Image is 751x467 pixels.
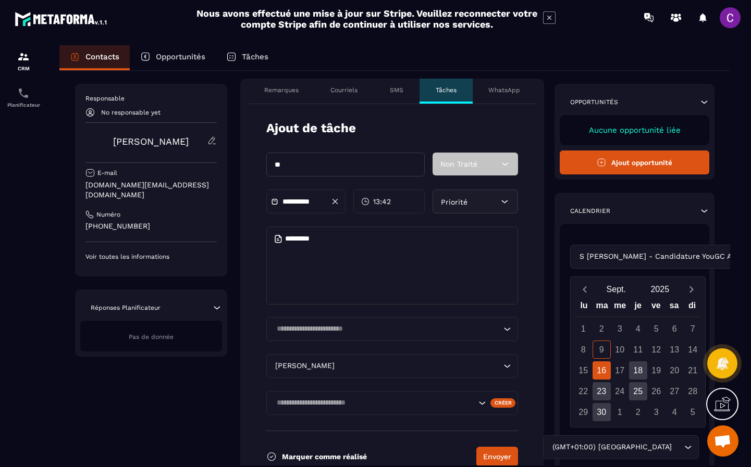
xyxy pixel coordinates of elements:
p: Opportunités [156,52,205,61]
div: di [683,298,701,317]
div: 24 [611,382,629,400]
p: Tâches [436,86,457,94]
p: Voir toutes les informations [85,253,217,261]
div: 22 [574,382,593,400]
span: Priorité [441,198,467,206]
p: Réponses Planificateur [91,304,161,312]
p: Opportunités [570,98,618,106]
a: schedulerschedulerPlanificateur [3,79,44,116]
p: Remarques [264,86,299,94]
img: formation [17,51,30,63]
div: 12 [647,340,666,359]
div: me [611,298,629,317]
div: 15 [574,361,593,380]
div: ve [647,298,666,317]
input: Search for option [273,397,476,409]
div: Calendar days [575,320,701,421]
div: 28 [684,382,702,400]
div: Calendar wrapper [575,298,701,421]
img: scheduler [17,87,30,99]
div: 1 [611,403,629,421]
div: 4 [666,403,684,421]
div: 3 [611,320,629,338]
button: Open months overlay [594,280,638,298]
p: WhatsApp [488,86,520,94]
p: Ajout de tâche [266,120,356,137]
div: 2 [593,320,611,338]
div: 27 [666,382,684,400]
div: 4 [629,320,647,338]
div: 30 [593,403,611,421]
p: Aucune opportunité liée [570,125,699,135]
p: Planificateur [3,102,44,108]
div: 2 [629,403,647,421]
p: Calendrier [570,207,610,215]
div: 11 [629,340,647,359]
div: Search for option [266,391,519,415]
div: ma [593,298,611,317]
div: 1 [574,320,593,338]
div: 23 [593,382,611,400]
div: 13 [666,340,684,359]
p: Tâches [242,52,268,61]
div: Créer [490,398,516,408]
button: Previous month [575,282,594,296]
input: Search for option [674,441,682,453]
div: 18 [629,361,647,380]
div: 3 [647,403,666,421]
a: [PERSON_NAME] [113,136,189,147]
p: Courriels [330,86,358,94]
a: Tâches [216,45,279,70]
a: Contacts [59,45,130,70]
h2: Nous avons effectué une mise à jour sur Stripe. Veuillez reconnecter votre compte Stripe afin de ... [196,8,538,30]
div: 26 [647,382,666,400]
div: 5 [647,320,666,338]
p: Responsable [85,94,217,103]
div: 6 [666,320,684,338]
p: SMS [390,86,403,94]
div: 7 [684,320,702,338]
div: 29 [574,403,593,421]
div: 17 [611,361,629,380]
p: Numéro [96,210,120,219]
div: 8 [574,340,593,359]
span: Pas de donnée [129,333,174,340]
div: sa [665,298,683,317]
p: [PHONE_NUMBER] [85,221,217,231]
p: Contacts [85,52,119,61]
span: [PERSON_NAME] [273,360,337,372]
p: CRM [3,66,44,71]
p: No responsable yet [101,109,161,116]
a: Opportunités [130,45,216,70]
span: 13:42 [373,196,391,207]
button: Envoyer [476,447,518,466]
div: 19 [647,361,666,380]
div: 10 [611,340,629,359]
div: Search for option [543,435,699,459]
p: E-mail [97,169,117,177]
div: Search for option [266,354,519,378]
button: Ajout opportunité [560,150,709,174]
div: Search for option [266,317,519,341]
div: 5 [684,403,702,421]
a: formationformationCRM [3,43,44,79]
input: Search for option [273,323,501,335]
div: 14 [684,340,702,359]
button: Open years overlay [638,280,682,298]
div: 9 [593,340,611,359]
div: 25 [629,382,647,400]
span: (GMT+01:00) [GEOGRAPHIC_DATA] [550,441,674,453]
div: 16 [593,361,611,380]
div: 21 [684,361,702,380]
p: Marquer comme réalisé [282,452,367,461]
div: 20 [666,361,684,380]
input: Search for option [337,360,501,372]
div: lu [575,298,593,317]
p: [DOMAIN_NAME][EMAIL_ADDRESS][DOMAIN_NAME] [85,180,217,200]
div: je [629,298,647,317]
button: Next month [682,282,701,296]
span: Non Traité [440,160,477,168]
img: logo [15,9,108,28]
div: Ouvrir le chat [707,425,738,457]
